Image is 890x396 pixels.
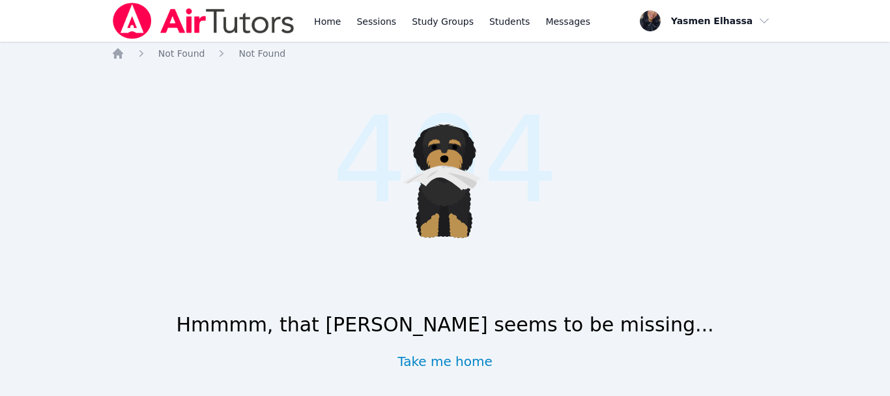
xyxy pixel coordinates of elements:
span: Not Found [158,48,205,59]
img: Air Tutors [111,3,296,39]
span: 404 [332,71,558,249]
a: Take me home [397,352,493,371]
span: Messages [545,15,590,28]
h1: Hmmmm, that [PERSON_NAME] seems to be missing... [176,313,713,337]
a: Not Found [158,47,205,60]
nav: Breadcrumb [111,47,779,60]
span: Not Found [238,48,285,59]
a: Not Found [238,47,285,60]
